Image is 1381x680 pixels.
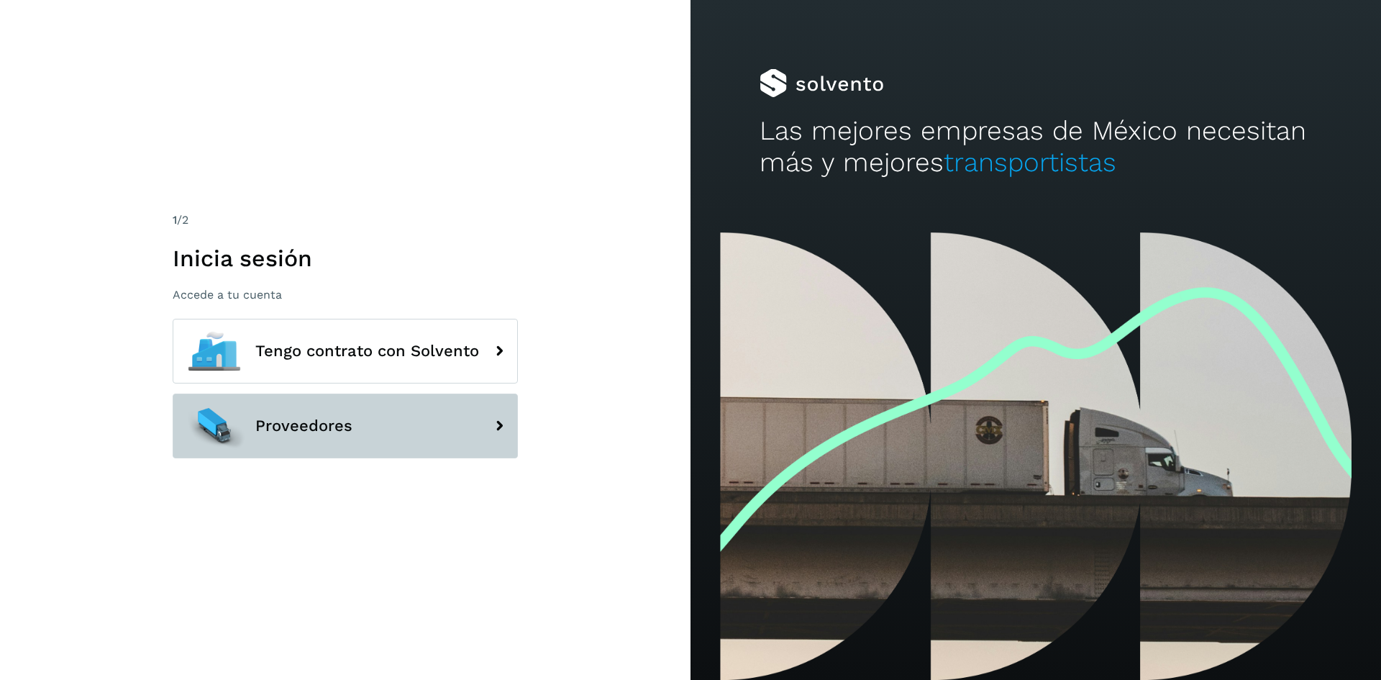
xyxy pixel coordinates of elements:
[760,115,1312,179] h2: Las mejores empresas de México necesitan más y mejores
[173,319,518,384] button: Tengo contrato con Solvento
[944,147,1116,178] span: transportistas
[255,417,352,435] span: Proveedores
[173,212,518,229] div: /2
[173,288,518,302] p: Accede a tu cuenta
[173,213,177,227] span: 1
[173,394,518,458] button: Proveedores
[173,245,518,272] h1: Inicia sesión
[255,343,479,360] span: Tengo contrato con Solvento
